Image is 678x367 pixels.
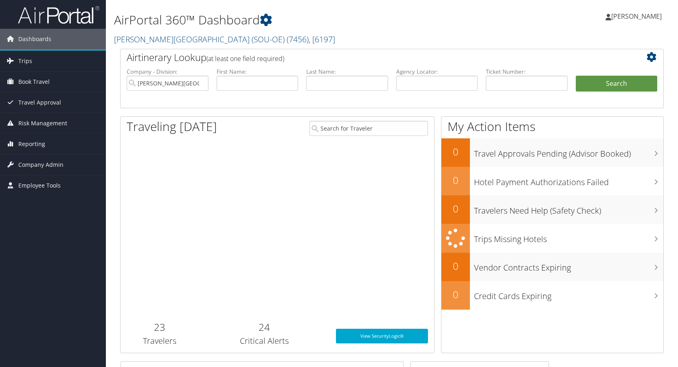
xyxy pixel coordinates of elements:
label: Last Name: [306,68,388,76]
span: Company Admin [18,155,64,175]
span: , [ 6197 ] [309,34,335,45]
h2: Airtinerary Lookup [127,50,612,64]
label: First Name: [217,68,298,76]
h1: AirPortal 360™ Dashboard [114,11,485,28]
h3: Vendor Contracts Expiring [474,258,664,273]
span: Travel Approval [18,92,61,113]
span: Risk Management [18,113,67,133]
h3: Travelers [127,335,193,347]
h2: 0 [441,259,470,273]
h1: Traveling [DATE] [127,118,217,135]
h2: 0 [441,145,470,159]
a: 0Hotel Payment Authorizations Failed [441,167,664,195]
a: Trips Missing Hotels [441,224,664,253]
h3: Credit Cards Expiring [474,286,664,302]
span: (at least one field required) [206,54,284,63]
span: Employee Tools [18,175,61,196]
h3: Trips Missing Hotels [474,229,664,245]
h3: Hotel Payment Authorizations Failed [474,173,664,188]
label: Company - Division: [127,68,208,76]
span: Trips [18,51,32,71]
h2: 0 [441,202,470,216]
span: Book Travel [18,72,50,92]
a: [PERSON_NAME] [606,4,670,28]
span: Dashboards [18,29,51,49]
a: 0Credit Cards Expiring [441,281,664,310]
h2: 23 [127,320,193,334]
a: View SecurityLogic® [336,329,428,343]
h3: Critical Alerts [205,335,324,347]
label: Agency Locator: [396,68,478,76]
a: 0Travel Approvals Pending (Advisor Booked) [441,138,664,167]
h2: 0 [441,173,470,187]
h3: Travelers Need Help (Safety Check) [474,201,664,216]
a: [PERSON_NAME][GEOGRAPHIC_DATA] (SOU-OE) [114,34,335,45]
h1: My Action Items [441,118,664,135]
h2: 0 [441,288,470,301]
h2: 24 [205,320,324,334]
a: 0Vendor Contracts Expiring [441,253,664,281]
h3: Travel Approvals Pending (Advisor Booked) [474,144,664,159]
label: Ticket Number: [486,68,568,76]
span: [PERSON_NAME] [611,12,662,21]
a: 0Travelers Need Help (Safety Check) [441,195,664,224]
input: Search for Traveler [309,121,428,136]
button: Search [576,76,658,92]
span: Reporting [18,134,45,154]
span: ( 7456 ) [287,34,309,45]
img: airportal-logo.png [18,5,99,24]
